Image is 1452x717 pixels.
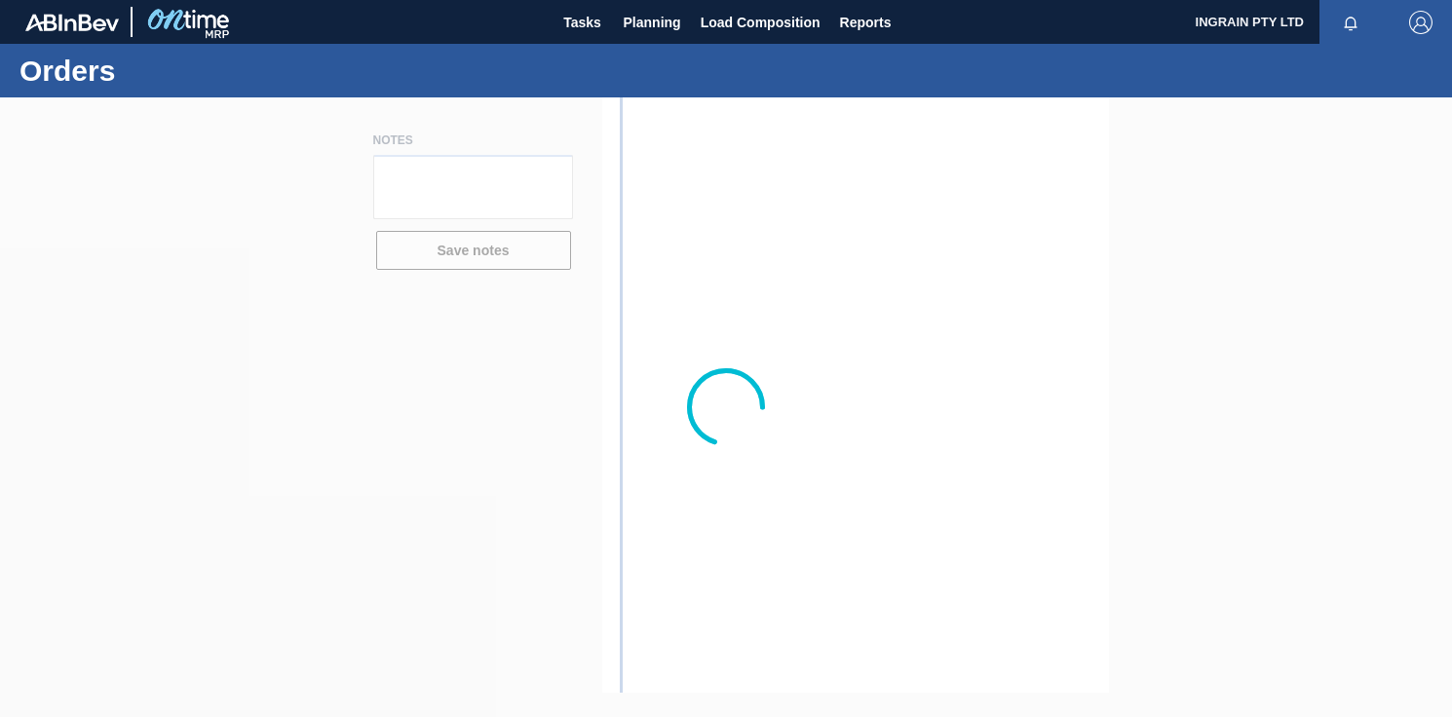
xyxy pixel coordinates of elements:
img: Logout [1409,11,1433,34]
span: Planning [624,11,681,34]
img: TNhmsLtSVTkK8tSr43FrP2fwEKptu5GPRR3wAAAABJRU5ErkJggg== [25,14,119,31]
span: Tasks [561,11,604,34]
span: Load Composition [701,11,821,34]
h1: Orders [19,59,365,82]
span: Reports [840,11,892,34]
button: Notifications [1319,9,1382,36]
